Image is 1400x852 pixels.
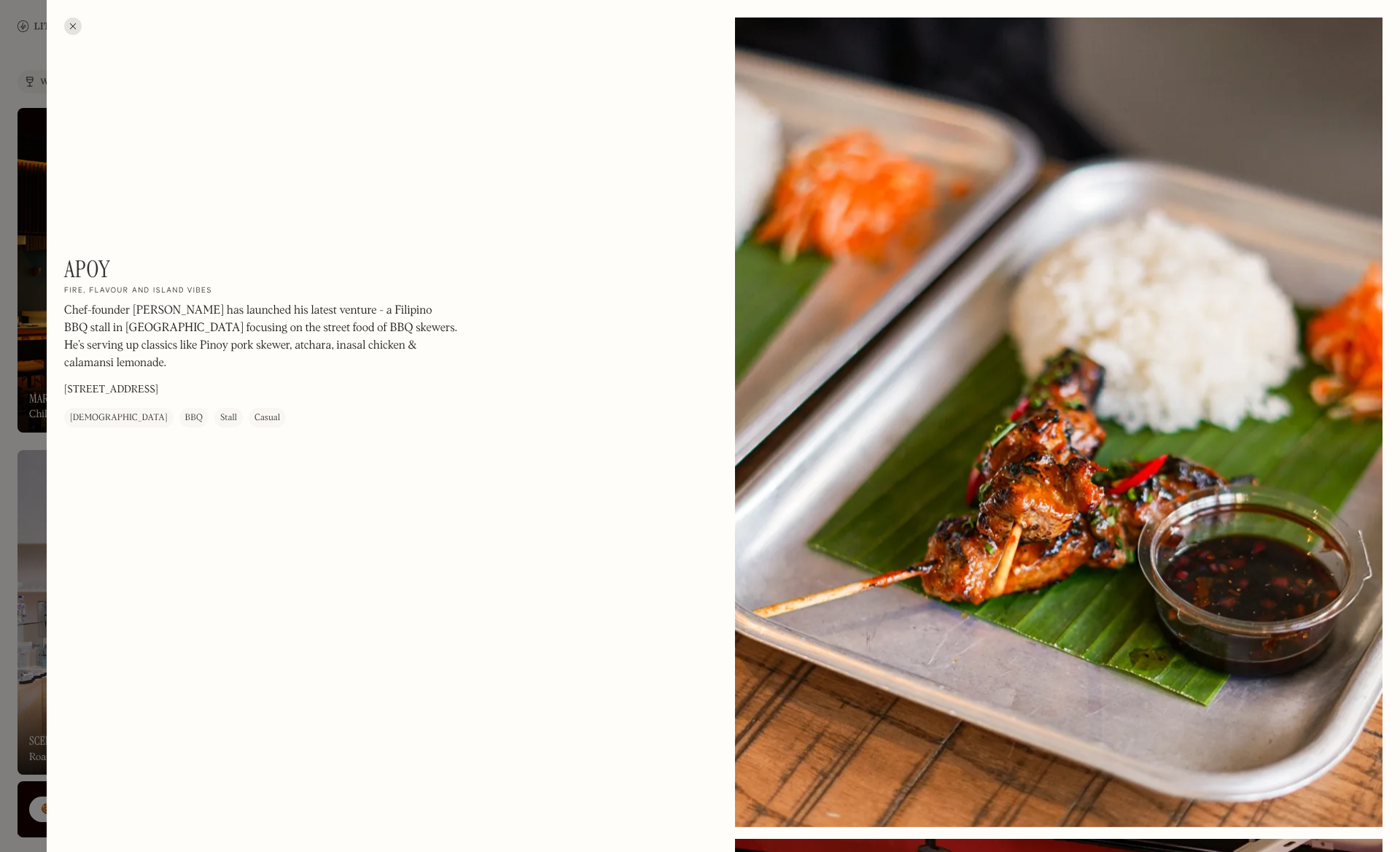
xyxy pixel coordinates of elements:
h2: Fire, flavour and island vibes [64,287,212,297]
p: [STREET_ADDRESS] [64,383,158,398]
div: [DEMOGRAPHIC_DATA] [70,411,168,426]
div: BBQ [185,411,203,426]
div: Casual [254,411,280,426]
p: Chef-founder [PERSON_NAME] has launched his latest venture - a Filipino BBQ stall in [GEOGRAPHIC_... [64,303,458,373]
h1: Apoy [64,255,110,283]
div: Stall [220,411,237,426]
